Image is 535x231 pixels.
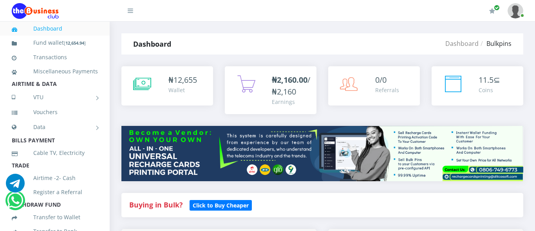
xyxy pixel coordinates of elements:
span: 12,655 [174,75,197,85]
a: Data [12,117,98,137]
div: Coins [479,86,500,94]
a: VTU [12,87,98,107]
a: Miscellaneous Payments [12,62,98,80]
a: ₦2,160.00/₦2,160 Earnings [225,66,316,114]
div: ₦ [168,74,197,86]
span: Renew/Upgrade Subscription [494,5,500,11]
i: Renew/Upgrade Subscription [489,8,495,14]
a: Chat for support [6,180,25,193]
a: ₦12,655 Wallet [121,66,213,105]
img: multitenant_rcp.png [121,126,523,181]
a: 0/0 Referrals [328,66,420,105]
a: Register a Referral [12,183,98,201]
a: Airtime -2- Cash [12,169,98,187]
a: Transactions [12,48,98,66]
a: Chat for support [7,197,23,210]
img: Logo [12,3,59,19]
b: ₦2,160.00 [272,75,307,85]
span: 0/0 [375,75,387,85]
strong: Buying in Bulk? [129,200,183,209]
div: Wallet [168,86,197,94]
a: Dashboard [445,39,479,48]
a: Cable TV, Electricity [12,144,98,162]
div: ⊆ [479,74,500,86]
a: Dashboard [12,20,98,38]
a: Click to Buy Cheaper [190,200,252,209]
strong: Dashboard [133,39,171,49]
div: Earnings [272,98,310,106]
small: [ ] [64,40,86,46]
li: Bulkpins [479,39,512,48]
b: Click to Buy Cheaper [193,202,249,209]
b: 12,654.94 [65,40,84,46]
span: /₦2,160 [272,75,310,97]
div: Referrals [375,86,399,94]
span: 11.5 [479,75,493,85]
a: Vouchers [12,103,98,121]
a: Fund wallet[12,654.94] [12,34,98,52]
img: User [508,3,523,18]
a: Transfer to Wallet [12,208,98,226]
